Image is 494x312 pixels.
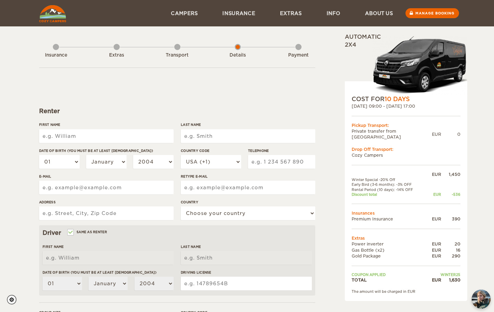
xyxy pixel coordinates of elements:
div: EUR [426,192,441,197]
td: Premium Insurance [352,216,426,222]
td: WINTER25 [426,272,460,277]
label: Country [181,200,315,205]
div: The amount will be charged in EUR [352,289,460,294]
label: First Name [43,244,174,249]
label: Country Code [181,148,241,153]
input: e.g. Smith [181,129,315,143]
div: Transport [158,52,196,59]
div: EUR [426,247,441,253]
label: Retype E-mail [181,174,315,179]
div: EUR [432,131,441,137]
div: EUR [426,241,441,247]
div: -536 [441,192,460,197]
label: Date of birth (You must be at least [DEMOGRAPHIC_DATA]) [43,270,174,275]
div: 20 [441,241,460,247]
input: e.g. William [43,251,174,265]
label: E-mail [39,174,174,179]
label: Same as renter [68,229,107,235]
div: COST FOR [352,95,460,103]
input: e.g. 1 234 567 890 [248,155,315,169]
label: First Name [39,122,174,127]
span: 10 Days [385,96,410,103]
input: e.g. Smith [181,251,312,265]
div: 0 [441,131,460,137]
div: 390 [441,216,460,222]
div: EUR [426,277,441,283]
div: 1,630 [441,277,460,283]
input: e.g. example@example.com [181,181,315,194]
div: 16 [441,247,460,253]
td: Early Bird (3-6 months): -3% OFF [352,182,426,187]
td: Gas Bottle (x2) [352,247,426,253]
div: Driver [43,229,312,237]
label: Driving License [181,270,312,275]
div: EUR [426,253,441,259]
label: Last Name [181,122,315,127]
div: 290 [441,253,460,259]
label: Address [39,200,174,205]
div: Extras [98,52,136,59]
input: e.g. William [39,129,174,143]
input: Same as renter [68,231,72,235]
div: Renter [39,107,315,115]
td: Insurances [352,210,460,216]
a: Manage booking [405,8,459,18]
img: Stuttur-m-c-logo-2.png [372,35,467,95]
div: EUR [426,216,441,222]
td: Extras [352,235,460,241]
td: Private transfer from [GEOGRAPHIC_DATA] [352,128,432,140]
img: Cozy Campers [39,5,66,22]
input: e.g. Street, City, Zip Code [39,206,174,220]
div: Automatic 2x4 [345,33,467,95]
div: Pickup Transport: [352,122,460,128]
label: Telephone [248,148,315,153]
div: Details [219,52,257,59]
label: Last Name [181,244,312,249]
button: chat-button [472,290,491,309]
div: EUR [426,171,441,177]
td: Coupon applied [352,272,426,277]
div: Drop Off Transport: [352,146,460,152]
td: Discount total [352,192,426,197]
input: e.g. example@example.com [39,181,174,194]
td: TOTAL [352,277,426,283]
div: Payment [280,52,317,59]
img: Freyja at Cozy Campers [472,290,491,309]
td: Gold Package [352,253,426,259]
label: Date of birth (You must be at least [DEMOGRAPHIC_DATA]) [39,148,174,153]
td: Cozy Campers [352,152,460,158]
div: [DATE] 09:00 - [DATE] 17:00 [352,103,460,109]
td: Winter Special -20% Off [352,177,426,182]
div: 1,450 [441,171,460,177]
td: Power inverter [352,241,426,247]
input: e.g. 14789654B [181,277,312,290]
td: Rental Period (10 days): -14% OFF [352,187,426,192]
div: Insurance [37,52,75,59]
a: Cookie settings [7,295,21,304]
